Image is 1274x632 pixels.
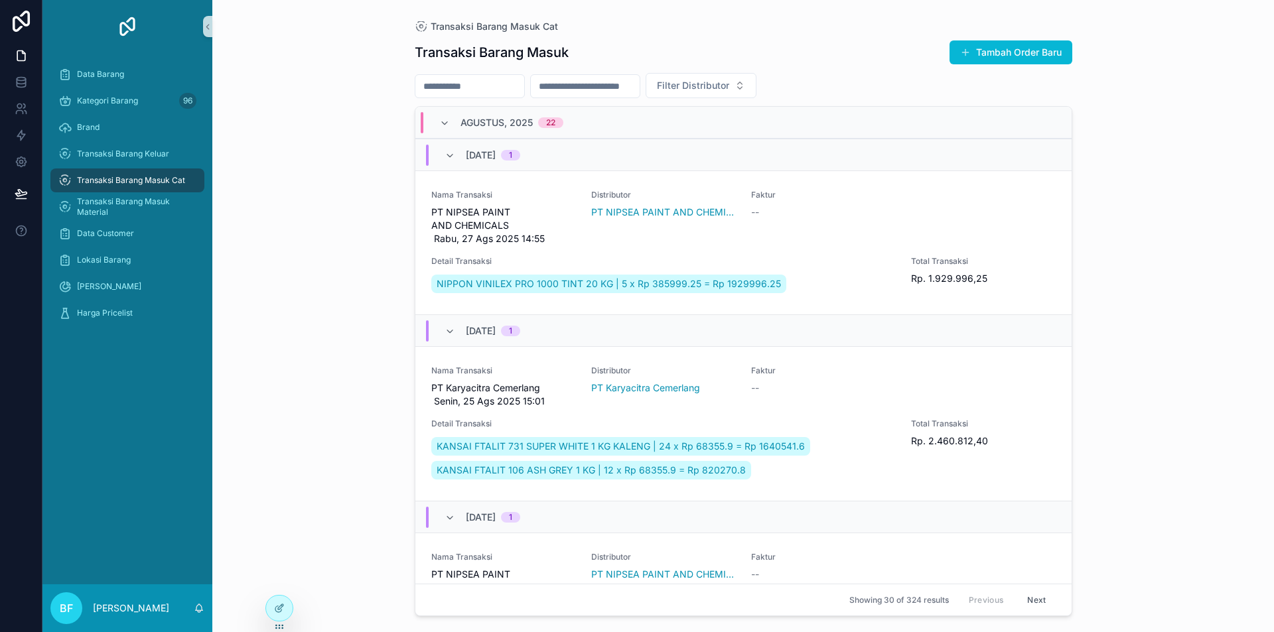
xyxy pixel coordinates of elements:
[431,190,575,200] span: Nama Transaksi
[466,149,496,162] span: [DATE]
[77,255,131,265] span: Lokasi Barang
[849,595,949,605] span: Showing 30 of 324 results
[415,346,1072,501] a: Nama TransaksiPT Karyacitra Cemerlang Senin, 25 Ags 2025 15:01DistributorPT Karyacitra CemerlangF...
[466,324,496,338] span: [DATE]
[431,365,575,376] span: Nama Transaksi
[911,256,1055,267] span: Total Transaksi
[77,69,124,80] span: Data Barang
[77,196,191,218] span: Transaksi Barang Masuk Material
[431,552,575,562] span: Nama Transaksi
[460,116,533,129] span: Agustus, 2025
[431,461,751,479] a: KANSAI FTALIT 106 ASH GREY 1 KG | 12 x Rp 68355.9 = Rp 820270.8
[431,256,896,267] span: Detail Transaksi
[911,434,1055,448] span: Rp. 2.460.812,40
[50,142,204,166] a: Transaksi Barang Keluar
[50,62,204,86] a: Data Barang
[77,308,133,318] span: Harga Pricelist
[431,381,575,408] span: PT Karyacitra Cemerlang Senin, 25 Ags 2025 15:01
[50,89,204,113] a: Kategori Barang96
[1018,590,1055,610] button: Next
[415,43,569,62] h1: Transaksi Barang Masuk
[437,277,781,290] span: NIPPON VINILEX PRO 1000 TINT 20 KG | 5 x Rp 385999.25 = Rp 1929996.25
[911,418,1055,429] span: Total Transaksi
[431,206,575,245] span: PT NIPSEA PAINT AND CHEMICALS Rabu, 27 Ags 2025 14:55
[77,175,185,186] span: Transaksi Barang Masuk Cat
[591,568,735,581] a: PT NIPSEA PAINT AND CHEMICALS
[431,568,575,607] span: PT NIPSEA PAINT AND CHEMICALS Sabtu, 23 Ags 2025 14:51
[437,440,805,453] span: KANSAI FTALIT 731 SUPER WHITE 1 KG KALENG | 24 x Rp 68355.9 = Rp 1640541.6
[657,79,729,92] span: Filter Distributor
[117,16,138,37] img: App logo
[437,464,746,477] span: KANSAI FTALIT 106 ASH GREY 1 KG | 12 x Rp 68355.9 = Rp 820270.8
[50,115,204,139] a: Brand
[509,512,512,523] div: 1
[751,552,895,562] span: Faktur
[50,168,204,192] a: Transaksi Barang Masuk Cat
[77,95,138,106] span: Kategori Barang
[50,301,204,325] a: Harga Pricelist
[546,117,555,128] div: 22
[77,281,141,292] span: [PERSON_NAME]
[93,601,169,615] p: [PERSON_NAME]
[509,326,512,336] div: 1
[751,365,895,376] span: Faktur
[77,228,134,239] span: Data Customer
[591,190,735,200] span: Distributor
[50,275,204,298] a: [PERSON_NAME]
[431,275,786,293] a: NIPPON VINILEX PRO 1000 TINT 20 KG | 5 x Rp 385999.25 = Rp 1929996.25
[50,248,204,272] a: Lokasi Barang
[751,190,895,200] span: Faktur
[50,195,204,219] a: Transaksi Barang Masuk Material
[591,365,735,376] span: Distributor
[911,272,1055,285] span: Rp. 1.929.996,25
[509,150,512,160] div: 1
[77,122,100,133] span: Brand
[591,206,735,219] a: PT NIPSEA PAINT AND CHEMICALS
[431,418,896,429] span: Detail Transaksi
[50,221,204,245] a: Data Customer
[431,20,558,33] span: Transaksi Barang Masuk Cat
[646,73,756,98] button: Select Button
[751,568,759,581] span: --
[179,93,196,109] div: 96
[77,149,169,159] span: Transaksi Barang Keluar
[950,40,1072,64] button: Tambah Order Baru
[591,381,700,395] a: PT Karyacitra Cemerlang
[751,381,759,395] span: --
[431,437,810,456] a: KANSAI FTALIT 731 SUPER WHITE 1 KG KALENG | 24 x Rp 68355.9 = Rp 1640541.6
[415,20,558,33] a: Transaksi Barang Masuk Cat
[466,511,496,524] span: [DATE]
[751,206,759,219] span: --
[42,53,212,342] div: scrollable content
[60,600,73,616] span: BF
[591,552,735,562] span: Distributor
[415,170,1072,314] a: Nama TransaksiPT NIPSEA PAINT AND CHEMICALS Rabu, 27 Ags 2025 14:55DistributorPT NIPSEA PAINT AND...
